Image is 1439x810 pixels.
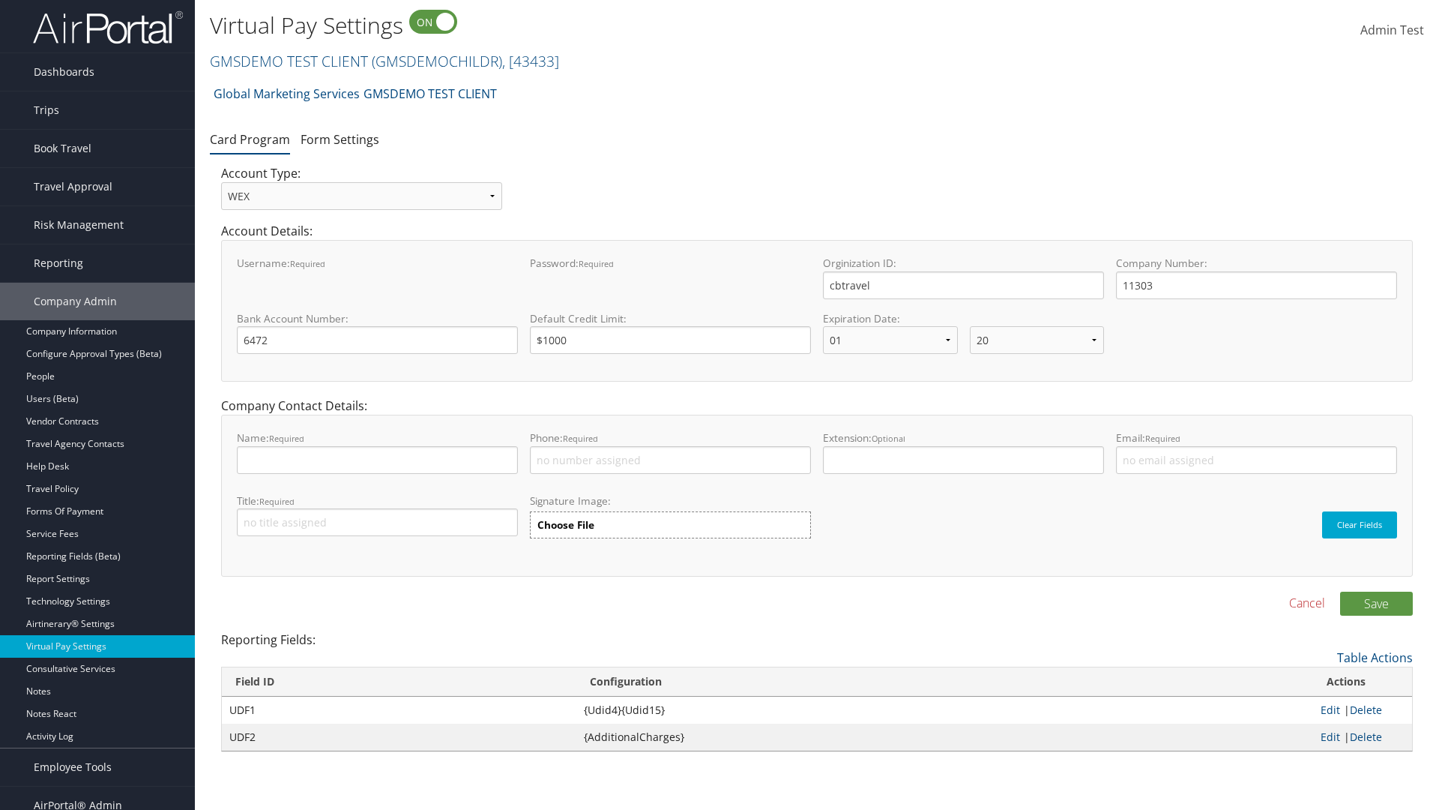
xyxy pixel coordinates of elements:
[1337,649,1413,666] a: Table Actions
[210,51,559,71] a: GMSDEMO TEST CLIENT
[237,446,518,474] input: Name:Required
[237,311,518,354] label: Bank Account Number:
[823,256,1104,298] label: Orginization ID:
[210,397,1424,591] div: Company Contact Details:
[823,271,1104,299] input: Orginization ID:
[576,697,1314,724] td: {Udid4}{Udid15}
[34,244,83,282] span: Reporting
[1116,271,1397,299] input: Company Number:
[576,667,1314,697] th: Configuration: activate to sort column ascending
[579,258,614,269] small: required
[1116,256,1397,298] label: Company Number:
[1313,667,1412,697] th: Actions
[210,222,1424,397] div: Account Details:
[530,326,811,354] input: Default Credit Limit:
[1289,594,1325,612] a: Cancel
[237,256,518,298] label: Username:
[823,430,1104,473] label: Extension:
[530,493,811,511] label: Signature Image:
[237,493,518,536] label: Title:
[259,496,295,507] small: Required
[823,311,1104,366] label: Expiration Date:
[1116,430,1397,473] label: Email:
[823,446,1104,474] input: Extension:Optional
[1360,7,1424,54] a: Admin Test
[1145,433,1180,444] small: Required
[269,433,304,444] small: Required
[33,10,183,45] img: airportal-logo.png
[34,53,94,91] span: Dashboards
[530,446,811,474] input: Phone:Required
[34,91,59,129] span: Trips
[530,430,811,473] label: Phone:
[34,168,112,205] span: Travel Approval
[237,430,518,473] label: Name:
[1322,511,1397,538] button: Clear Fields
[210,131,290,148] a: Card Program
[34,130,91,167] span: Book Travel
[1321,703,1340,717] a: Edit
[530,256,811,298] label: Password:
[214,79,360,109] a: Global Marketing Services
[34,206,124,244] span: Risk Management
[222,697,576,724] td: UDF1
[502,51,559,71] span: , [ 43433 ]
[222,667,576,697] th: Field ID: activate to sort column descending
[872,433,905,444] small: Optional
[290,258,325,269] small: required
[222,724,576,751] td: UDF2
[237,508,518,536] input: Title:Required
[1360,22,1424,38] span: Admin Test
[823,326,958,354] select: Expiration Date:
[34,283,117,320] span: Company Admin
[530,311,811,354] label: Default Credit Limit:
[34,748,112,786] span: Employee Tools
[1340,592,1413,616] button: Save
[563,433,598,444] small: Required
[1350,703,1382,717] a: Delete
[1350,730,1382,744] a: Delete
[1313,697,1412,724] td: |
[1321,730,1340,744] a: Edit
[237,326,518,354] input: Bank Account Number:
[301,131,379,148] a: Form Settings
[210,164,513,222] div: Account Type:
[363,79,497,109] a: GMSDEMO TEST CLIENT
[970,326,1105,354] select: Expiration Date:
[576,724,1314,751] td: {AdditionalCharges}
[210,631,1424,751] div: Reporting Fields:
[1313,724,1412,751] td: |
[530,511,811,538] label: Choose File
[210,10,1019,41] h1: Virtual Pay Settings
[1116,446,1397,474] input: Email:Required
[372,51,502,71] span: ( GMSDEMOCHILDR )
